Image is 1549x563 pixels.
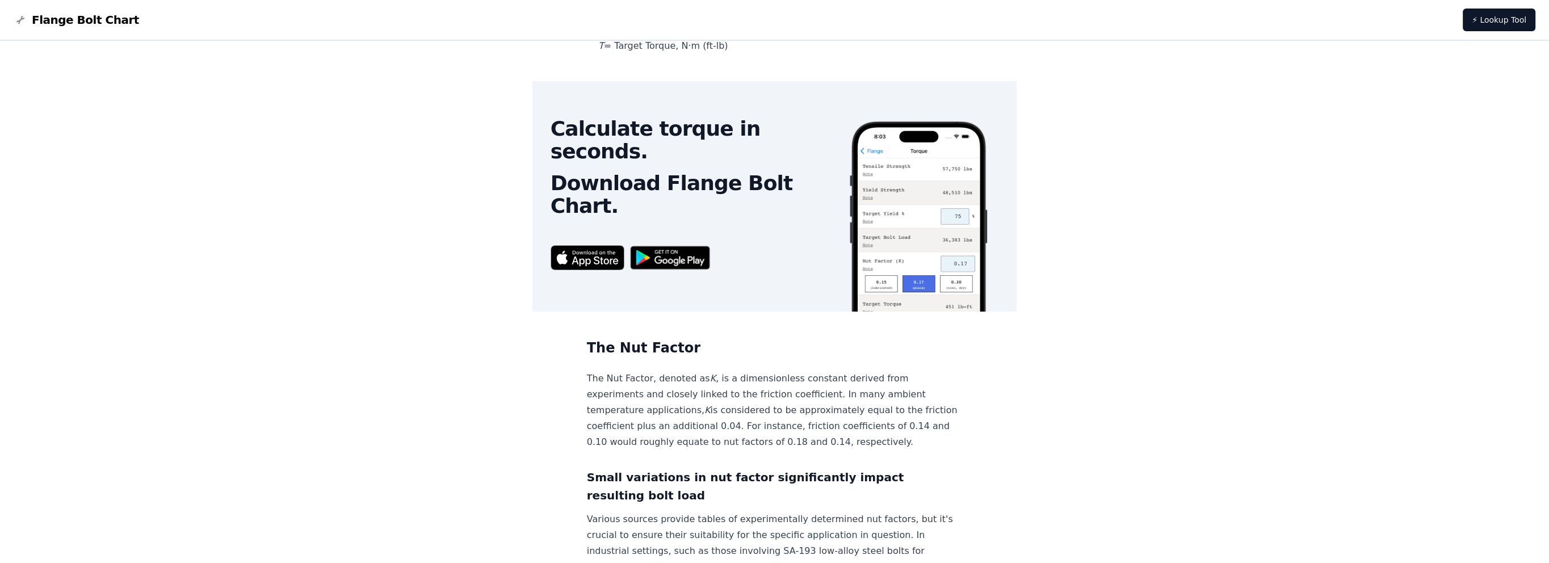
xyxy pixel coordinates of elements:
span: Flange Bolt Chart [32,12,139,28]
h2: The Nut Factor [587,339,963,357]
h2: Download Flange Bolt Chart. [551,172,830,217]
em: T [598,40,604,51]
img: App Store badge for the Flange Bolt Chart app [551,245,624,270]
p: = Target Torque, N·m (ft-lb) [587,38,963,54]
em: K [704,405,711,415]
h3: Small variations in nut factor significantly impact resulting bolt load [587,468,963,505]
h2: Calculate torque in seconds. [551,117,830,163]
a: ⚡ Lookup Tool [1463,9,1535,31]
p: The Nut Factor, denoted as , is a dimensionless constant derived from experiments and closely lin... [587,371,963,450]
a: Flange Bolt Chart LogoFlange Bolt Chart [14,12,139,28]
img: Get it on Google Play [624,240,716,276]
em: K [710,373,716,384]
img: Screenshot of a target torque calculation in the Flange Bolt Chart app. [848,121,989,400]
img: Flange Bolt Chart Logo [14,13,27,27]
